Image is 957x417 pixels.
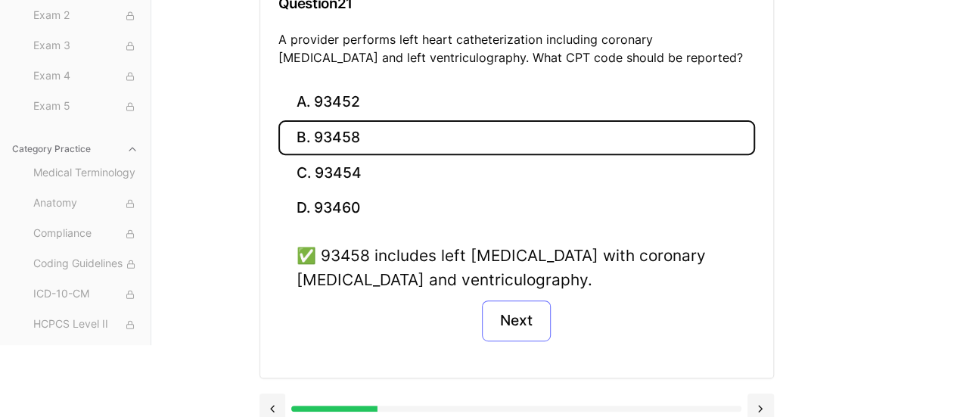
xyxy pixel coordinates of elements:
div: ✅ 93458 includes left [MEDICAL_DATA] with coronary [MEDICAL_DATA] and ventriculography. [297,244,737,291]
span: Exam 4 [33,68,138,85]
button: Exam 2 [27,4,144,28]
button: Exam 5 [27,95,144,119]
button: Medical Terminology [27,161,144,185]
button: Exam 4 [27,64,144,89]
button: Next [482,300,551,341]
button: Exam 3 [27,34,144,58]
span: Compliance [33,226,138,242]
span: Medical Terminology [33,165,138,182]
span: Anatomy [33,195,138,212]
span: Coding Guidelines [33,256,138,272]
button: A. 93452 [278,85,755,120]
button: Compliance [27,222,144,246]
span: Exam 2 [33,8,138,24]
button: D. 93460 [278,191,755,226]
p: A provider performs left heart catheterization including coronary [MEDICAL_DATA] and left ventric... [278,30,755,67]
button: Coding Guidelines [27,252,144,276]
span: ICD-10-CM [33,286,138,303]
button: C. 93454 [278,155,755,191]
span: Exam 5 [33,98,138,115]
span: Exam 3 [33,38,138,54]
button: B. 93458 [278,120,755,156]
button: Anatomy [27,191,144,216]
span: HCPCS Level II [33,316,138,333]
button: ICD-10-CM [27,282,144,307]
button: Category Practice [6,137,144,161]
button: HCPCS Level II [27,313,144,337]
